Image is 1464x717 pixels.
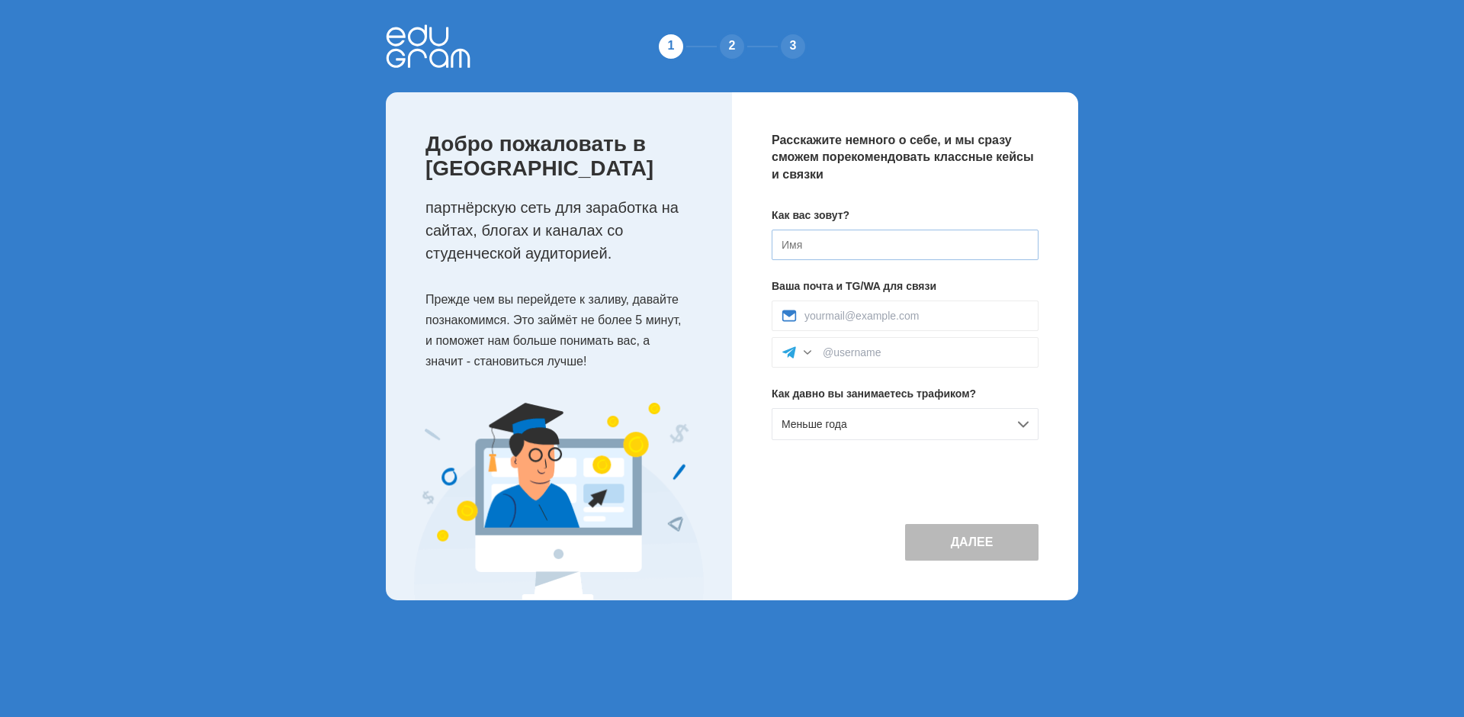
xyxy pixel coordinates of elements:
input: Имя [772,230,1039,260]
div: 1 [656,31,686,62]
input: yourmail@example.com [804,310,1029,322]
div: 2 [717,31,747,62]
p: Добро пожаловать в [GEOGRAPHIC_DATA] [425,132,701,181]
p: Как вас зовут? [772,207,1039,223]
p: Расскажите немного о себе, и мы сразу сможем порекомендовать классные кейсы и связки [772,132,1039,183]
div: 3 [778,31,808,62]
p: партнёрскую сеть для заработка на сайтах, блогах и каналах со студенческой аудиторией. [425,196,701,265]
p: Ваша почта и TG/WA для связи [772,278,1039,294]
p: Как давно вы занимаетесь трафиком? [772,386,1039,402]
button: Далее [905,524,1039,561]
img: Expert Image [414,403,704,600]
span: Меньше года [782,418,847,430]
input: @username [823,346,1029,358]
p: Прежде чем вы перейдете к заливу, давайте познакомимся. Это займёт не более 5 минут, и поможет на... [425,289,701,372]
